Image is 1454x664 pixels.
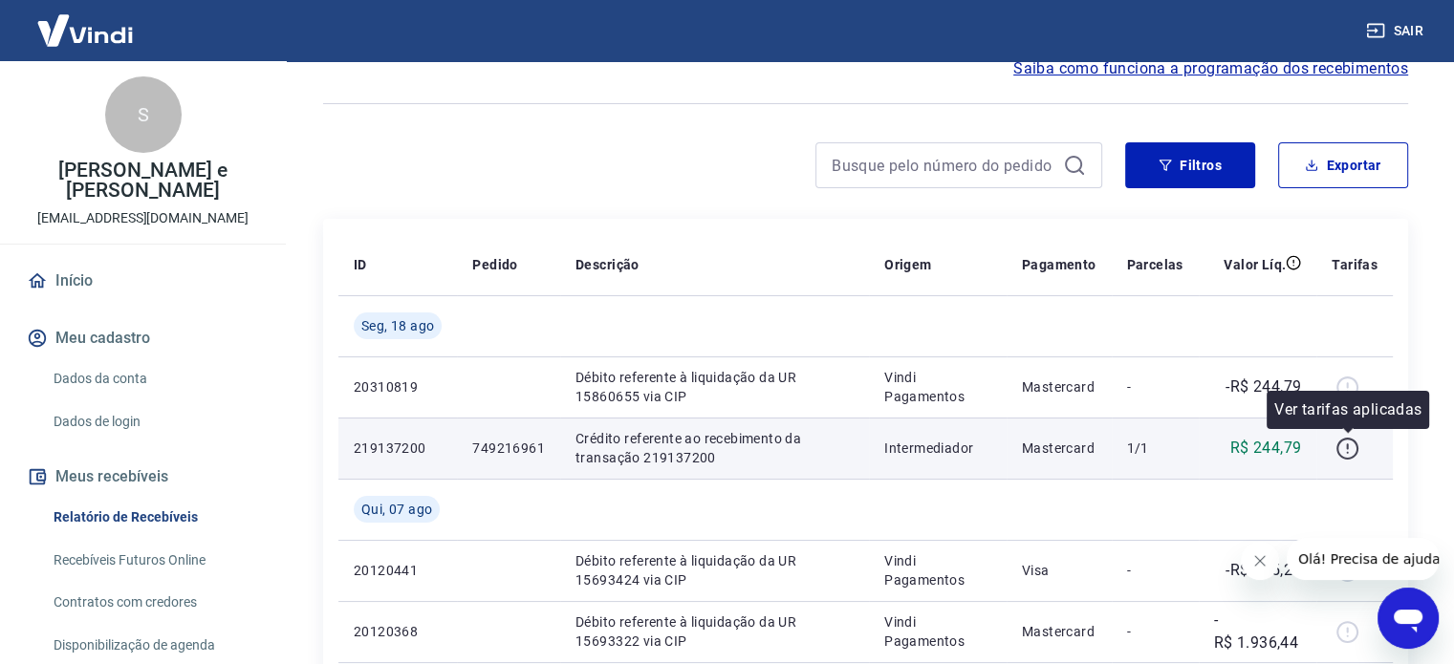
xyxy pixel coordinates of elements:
a: Contratos com credores [46,583,263,622]
p: Débito referente à liquidação da UR 15693424 via CIP [575,551,854,589]
p: Pedido [472,255,517,274]
p: - [1127,561,1183,580]
a: Início [23,260,263,302]
p: -R$ 1.936,44 [1214,609,1301,654]
iframe: Mensagem da empresa [1287,538,1439,580]
p: 20120441 [354,561,442,580]
p: - [1127,377,1183,396]
p: Débito referente à liquidação da UR 15860655 via CIP [575,368,854,406]
span: Qui, 07 ago [361,500,432,519]
input: Busque pelo número do pedido [832,151,1055,180]
p: Tarifas [1332,255,1378,274]
p: ID [354,255,367,274]
button: Sair [1362,13,1431,49]
p: Visa [1022,561,1096,580]
p: Vindi Pagamentos [884,612,991,651]
p: Crédito referente ao recebimento da transação 219137200 [575,429,854,467]
p: [EMAIL_ADDRESS][DOMAIN_NAME] [37,208,249,228]
p: - [1127,622,1183,641]
p: 219137200 [354,439,442,458]
p: 1/1 [1127,439,1183,458]
p: Intermediador [884,439,991,458]
p: -R$ 244,79 [1226,375,1301,398]
p: Descrição [575,255,640,274]
p: [PERSON_NAME] e [PERSON_NAME] [15,161,271,201]
iframe: Fechar mensagem [1241,542,1279,580]
p: Débito referente à liquidação da UR 15693322 via CIP [575,612,854,651]
a: Dados da conta [46,359,263,398]
a: Saiba como funciona a programação dos recebimentos [1013,57,1408,80]
a: Recebíveis Futuros Online [46,541,263,580]
p: Origem [884,255,931,274]
p: 20120368 [354,622,442,641]
p: Mastercard [1022,622,1096,641]
img: Vindi [23,1,147,59]
button: Meu cadastro [23,317,263,359]
p: Mastercard [1022,377,1096,396]
a: Relatório de Recebíveis [46,498,263,537]
button: Meus recebíveis [23,456,263,498]
p: 749216961 [472,439,545,458]
p: Mastercard [1022,439,1096,458]
p: Parcelas [1127,255,1183,274]
button: Filtros [1125,142,1255,188]
a: Dados de login [46,402,263,441]
span: Olá! Precisa de ajuda? [11,13,161,29]
p: Ver tarifas aplicadas [1274,398,1421,421]
span: Seg, 18 ago [361,316,434,335]
p: Vindi Pagamentos [884,368,991,406]
iframe: Botão para abrir a janela de mensagens [1378,588,1439,649]
p: R$ 244,79 [1230,437,1302,460]
button: Exportar [1278,142,1408,188]
p: Vindi Pagamentos [884,551,991,589]
div: S [105,76,182,153]
p: Pagamento [1022,255,1096,274]
p: Valor Líq. [1224,255,1286,274]
p: 20310819 [354,377,442,396]
p: -R$ 925,20 [1226,559,1301,582]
